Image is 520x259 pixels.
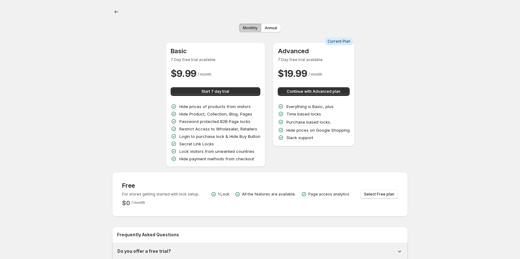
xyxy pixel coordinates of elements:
[179,118,250,125] p: Password protected B2B Page locks
[171,47,260,55] h3: Basic
[179,111,252,117] p: Hide Product, Collection, Blog, Pages
[179,126,257,132] p: Restrict Access to Wholesaler, Retailers
[243,26,258,31] span: Monthly
[179,148,254,154] p: Lock visitors from unwanted countries
[278,67,307,80] h2: $ 19.99
[198,72,211,77] span: / month
[360,190,398,199] button: Select Free plan
[171,57,260,62] p: 7 Day free trial available.
[117,232,403,238] h2: Frequently Asked Questions
[117,248,171,254] h1: Do you offer a free trial?
[179,156,254,162] p: Hide payment methods from checkout
[179,103,251,110] p: Hide prices of products from visitors
[286,103,333,110] p: Everything is Basic, plus
[179,141,214,147] p: Secret Link Locks
[122,199,130,207] h2: $ 0
[122,182,199,189] h3: Free
[122,192,199,197] p: For stores getting started with lock setup.
[218,192,229,197] p: 1 Lock
[201,89,229,94] span: Start 7 day trial
[171,87,260,96] button: Start 7 day trial
[309,72,322,77] span: / month
[286,111,321,117] p: Time based locks
[278,57,350,62] p: 7 Day free trial available.
[278,47,350,55] h3: Advanced
[286,134,313,141] p: Slack support
[239,24,261,32] button: Monthly
[328,39,350,44] span: Current Plan
[131,200,145,205] span: / month
[286,119,331,125] p: Purchase based locks.
[242,192,296,197] p: All the features are available.
[179,133,260,139] p: Login to purchase lock & Hide Buy Button
[308,192,349,197] p: Page access analytics
[112,7,121,16] button: Back
[265,26,277,31] span: Annual
[278,87,350,96] button: Continue with Advanced plan
[287,89,340,94] span: Continue with Advanced plan
[286,127,350,133] p: Hide prices on Google Shopping
[364,192,394,197] span: Select Free plan
[261,24,281,32] button: Annual
[171,67,197,80] h2: $ 9.99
